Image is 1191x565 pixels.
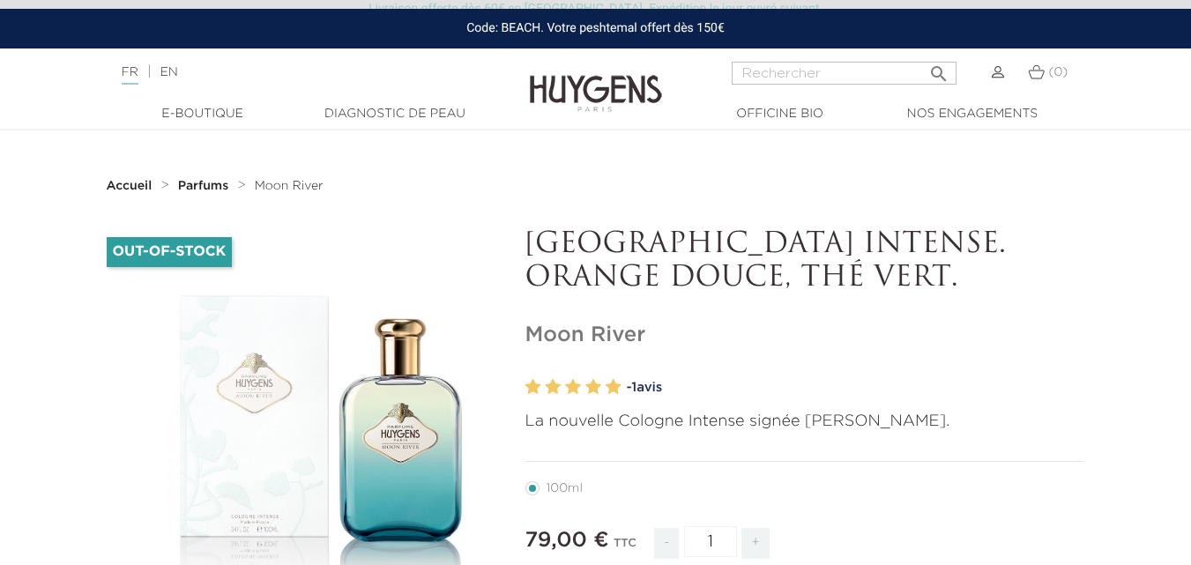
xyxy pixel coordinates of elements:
[525,375,541,400] label: 1
[255,179,324,193] a: Moon River
[525,410,1085,434] p: La nouvelle Cologne Intense signée [PERSON_NAME].
[565,375,581,400] label: 3
[1048,66,1068,78] span: (0)
[525,323,1085,348] h1: Moon River
[525,228,1085,296] p: [GEOGRAPHIC_DATA] INTENSE. ORANGE DOUCE, THÉ VERT.
[884,105,1061,123] a: Nos engagements
[107,179,156,193] a: Accueil
[178,179,233,193] a: Parfums
[654,528,679,559] span: -
[255,180,324,192] span: Moon River
[107,180,153,192] strong: Accueil
[928,58,949,79] i: 
[178,180,228,192] strong: Parfums
[732,62,957,85] input: Rechercher
[307,105,483,123] a: Diagnostic de peau
[923,56,955,80] button: 
[684,526,737,557] input: Quantité
[530,47,662,115] img: Huygens
[692,105,868,123] a: Officine Bio
[115,105,291,123] a: E-Boutique
[545,375,561,400] label: 2
[122,66,138,85] a: FR
[585,375,601,400] label: 4
[525,481,604,495] label: 100ml
[631,381,636,394] span: 1
[627,375,1085,401] a: -1avis
[107,237,233,267] li: Out-of-Stock
[160,66,177,78] a: EN
[606,375,622,400] label: 5
[525,530,609,551] span: 79,00 €
[741,528,770,559] span: +
[113,62,483,83] div: |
